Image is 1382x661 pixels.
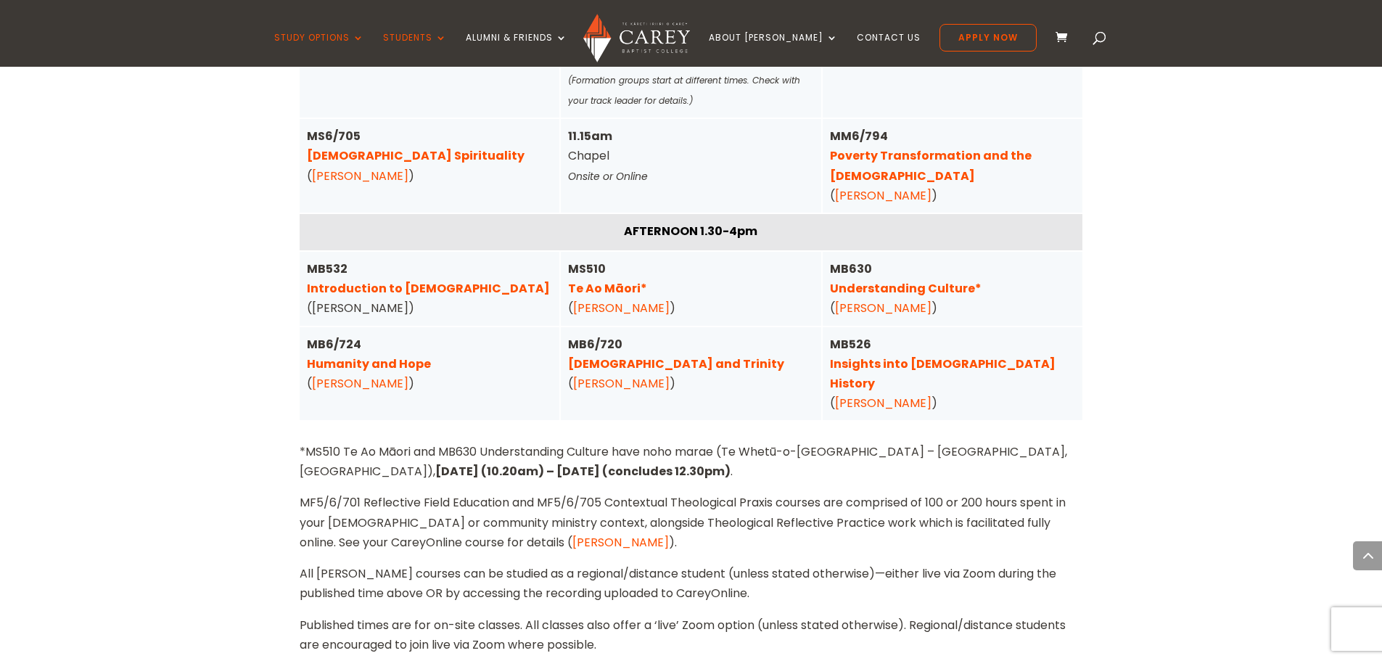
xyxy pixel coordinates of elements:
[312,168,408,184] a: [PERSON_NAME]
[573,300,670,316] a: [PERSON_NAME]
[300,493,1083,564] p: MF5/6/701 Reflective Field Education and MF5/6/705 Contextual Theological Praxis courses are comp...
[307,126,553,186] div: ( )
[568,259,814,319] div: ( )
[307,259,553,319] div: ([PERSON_NAME])
[568,260,647,297] strong: MS510
[383,33,447,67] a: Students
[307,260,550,297] strong: MB532
[568,356,784,372] a: [DEMOGRAPHIC_DATA] and Trinity
[830,336,1056,392] strong: MB526
[573,375,670,392] a: [PERSON_NAME]
[307,356,431,372] a: Humanity and Hope
[466,33,567,67] a: Alumni & Friends
[307,147,525,164] a: [DEMOGRAPHIC_DATA] Spirituality
[568,169,648,184] em: Onsite or Online
[312,375,408,392] a: [PERSON_NAME]
[572,534,669,551] a: [PERSON_NAME]
[830,280,982,297] a: Understanding Culture*
[307,280,550,297] a: Introduction to [DEMOGRAPHIC_DATA]
[568,280,647,297] a: Te Ao Māori*
[939,24,1037,52] a: Apply Now
[583,14,690,62] img: Carey Baptist College
[568,334,814,394] div: ( )
[709,33,838,67] a: About [PERSON_NAME]
[835,395,931,411] a: [PERSON_NAME]
[830,126,1076,205] div: ( )
[830,356,1056,392] a: Insights into [DEMOGRAPHIC_DATA] History
[835,187,931,204] a: [PERSON_NAME]
[307,336,431,372] strong: MB6/724
[435,463,731,480] strong: [DATE] (10.20am) – [DATE] (concludes 12.30pm)
[568,126,814,186] div: Chapel
[274,33,364,67] a: Study Options
[307,128,525,164] strong: MS6/705
[830,128,1032,184] strong: MM6/794
[624,223,757,239] strong: AFTERNOON 1.30-4pm
[830,334,1076,414] div: ( )
[857,33,921,67] a: Contact Us
[568,336,784,372] strong: MB6/720
[830,260,982,297] strong: MB630
[830,147,1032,184] a: Poverty Transformation and the [DEMOGRAPHIC_DATA]
[830,259,1076,319] div: ( )
[307,334,553,394] div: ( )
[300,564,1083,615] p: All [PERSON_NAME] courses can be studied as a regional/distance student (unless stated otherwise)...
[568,74,800,107] em: (Formation groups start at different times. Check with your track leader for details.)
[568,128,612,144] strong: 11.15am
[300,442,1083,481] p: *MS510 Te Ao Māori and MB630 Understanding Culture have noho marae (Te Whetū-o-[GEOGRAPHIC_DATA] ...
[835,300,931,316] a: [PERSON_NAME]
